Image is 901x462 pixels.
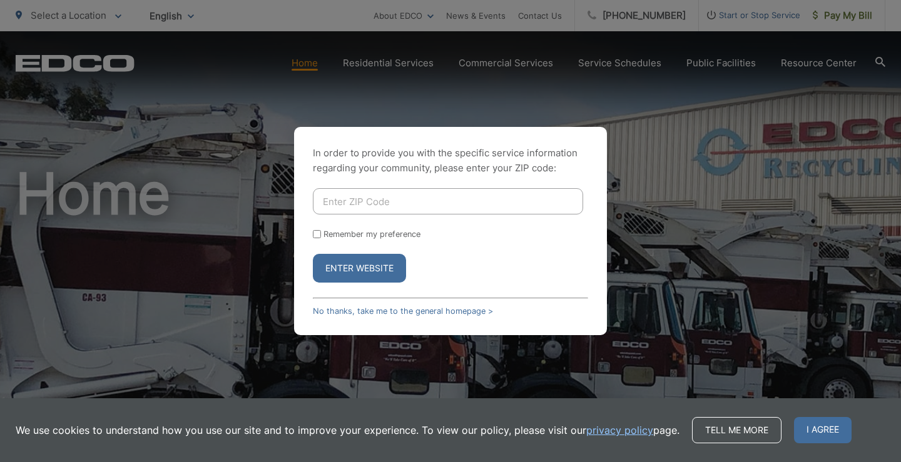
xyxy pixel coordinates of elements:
p: We use cookies to understand how you use our site and to improve your experience. To view our pol... [16,423,680,438]
a: Tell me more [692,417,781,443]
span: I agree [794,417,852,443]
a: privacy policy [586,423,653,438]
a: No thanks, take me to the general homepage > [313,306,493,316]
input: Enter ZIP Code [313,188,583,214]
p: In order to provide you with the specific service information regarding your community, please en... [313,146,588,176]
label: Remember my preference [323,229,420,239]
button: Enter Website [313,254,406,283]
